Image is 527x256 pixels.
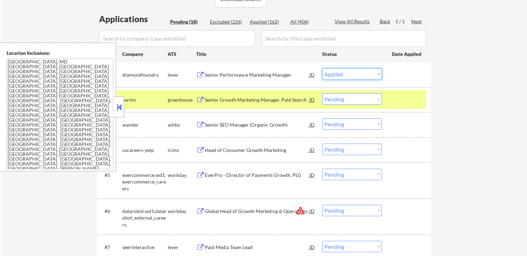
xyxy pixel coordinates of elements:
[168,71,196,78] div: lever
[205,147,309,154] div: Head of Consumer Growth Marketing
[290,18,325,25] div: All (406)
[168,121,196,128] div: ashby
[205,208,309,215] div: Global Head of Growth Marketing & Operations
[105,244,117,251] div: #7
[105,172,117,179] div: #5
[395,18,411,25] div: 1 / 1
[309,144,316,156] div: JD
[262,30,426,47] input: Search by title (case sensitive)
[122,244,168,251] div: seerinteractive
[210,18,245,25] div: Excluded (226)
[99,15,168,23] div: Applications
[335,18,372,25] div: View All Results
[309,205,316,217] div: JD
[309,93,316,106] div: JD
[205,172,309,179] div: EverPro - Director of Payments Growth, PLG
[7,50,113,57] div: Location Inclusions:
[296,206,305,215] button: warning_amber
[205,71,309,78] div: Senior Performance Marketing Manager
[168,96,196,103] div: greenhouse
[322,48,382,60] div: Status
[411,18,422,25] div: Next
[122,51,168,58] div: Company
[99,30,255,47] input: Search by company (case sensitive)
[205,96,309,103] div: Senior Growth Marketing Manager, Paid Search
[392,51,422,58] div: Date Applied
[205,121,309,128] div: Senior SEO Manager (Organic Growth)
[170,18,205,25] div: Pending (18)
[309,68,316,81] div: JD
[168,172,196,179] div: workday
[122,147,168,154] div: uscareers-yelp
[309,169,316,181] div: JD
[122,172,168,192] div: evercommerce.wd1.evercommerce_careers
[168,147,196,154] div: icims
[309,118,316,131] div: JD
[105,208,117,215] div: #6
[250,18,284,25] div: Applied (162)
[122,121,168,128] div: wander
[196,51,316,58] div: Title
[122,71,168,78] div: diamondfoundry
[122,96,168,103] div: earnin
[122,208,168,228] div: datarobot.wd1.datarobot_external_careers
[309,241,316,253] div: JD
[380,18,391,25] div: Back
[168,244,196,251] div: lever
[205,244,309,251] div: Paid Media Team Lead
[168,51,196,58] div: ATS
[168,208,196,215] div: workday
